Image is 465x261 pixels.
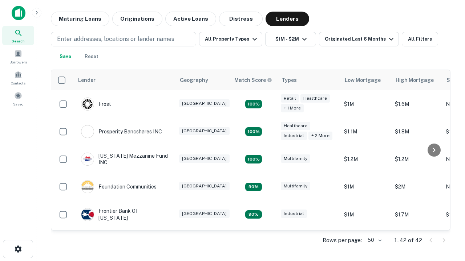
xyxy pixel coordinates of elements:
td: $1M [340,200,391,228]
div: Healthcare [281,122,310,130]
th: Capitalize uses an advanced AI algorithm to match your search with the best lender. The match sco... [230,70,277,90]
button: All Filters [402,32,438,46]
a: Borrowers [2,47,34,66]
div: + 1 more [281,104,304,112]
a: Saved [2,89,34,108]
td: $2M [391,173,442,200]
div: Originated Last 6 Months [325,35,396,43]
div: Industrial [281,210,307,218]
td: $1M [340,173,391,200]
td: $1.8M [391,118,442,145]
img: picture [81,181,94,193]
img: picture [81,153,94,165]
button: Maturing Loans [51,12,109,26]
div: Low Mortgage [345,76,381,84]
div: Retail [281,94,299,103]
div: Matching Properties: 5, hasApolloMatch: undefined [245,155,262,163]
td: $1M [340,90,391,118]
div: Matching Properties: 8, hasApolloMatch: undefined [245,127,262,136]
td: $1.7M [391,200,442,228]
div: Foundation Communities [81,180,157,193]
th: Low Mortgage [340,70,391,90]
p: Rows per page: [323,236,362,245]
div: Matching Properties: 4, hasApolloMatch: undefined [245,183,262,191]
div: High Mortgage [396,76,434,84]
td: $1.4M [340,228,391,256]
p: Enter addresses, locations or lender names [57,35,174,43]
a: Search [2,26,34,45]
div: Industrial [281,132,307,140]
th: Geography [175,70,230,90]
div: Lender [78,76,96,84]
div: Prosperity Bancshares INC [81,125,162,138]
div: Healthcare [300,94,330,103]
span: Saved [13,101,24,107]
td: $1.4M [391,228,442,256]
div: [GEOGRAPHIC_DATA] [179,182,230,190]
img: picture [81,208,94,221]
div: Capitalize uses an advanced AI algorithm to match your search with the best lender. The match sco... [234,76,272,84]
div: + 2 more [308,132,332,140]
span: Search [12,38,25,44]
div: [US_STATE] Mezzanine Fund INC [81,153,168,166]
div: [GEOGRAPHIC_DATA] [179,127,230,135]
button: Save your search to get updates of matches that match your search criteria. [54,49,77,64]
button: $1M - $2M [265,32,316,46]
p: 1–42 of 42 [395,236,422,245]
th: Types [277,70,340,90]
div: [GEOGRAPHIC_DATA] [179,99,230,108]
button: Active Loans [165,12,216,26]
button: Distress [219,12,263,26]
div: Frost [81,98,111,111]
div: Matching Properties: 4, hasApolloMatch: undefined [245,210,262,219]
button: Originations [112,12,162,26]
h6: Match Score [234,76,271,84]
div: Multifamily [281,182,310,190]
button: Lenders [266,12,309,26]
button: All Property Types [199,32,262,46]
td: $1.6M [391,90,442,118]
img: capitalize-icon.png [12,6,25,20]
a: Contacts [2,68,34,87]
td: $1.2M [340,145,391,173]
span: Contacts [11,80,25,86]
div: Multifamily [281,154,310,163]
div: Geography [180,76,208,84]
div: Frontier Bank Of [US_STATE] [81,208,168,221]
div: [GEOGRAPHIC_DATA] [179,154,230,163]
div: Matching Properties: 5, hasApolloMatch: undefined [245,100,262,108]
th: Lender [74,70,175,90]
img: picture [81,125,94,138]
button: Enter addresses, locations or lender names [51,32,196,46]
button: Originated Last 6 Months [319,32,399,46]
th: High Mortgage [391,70,442,90]
button: Reset [80,49,103,64]
iframe: Chat Widget [429,203,465,238]
td: $1.2M [391,145,442,173]
div: [GEOGRAPHIC_DATA] [179,210,230,218]
div: 50 [365,235,383,245]
div: Types [282,76,297,84]
td: $1.1M [340,118,391,145]
span: Borrowers [9,59,27,65]
img: picture [81,98,94,110]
